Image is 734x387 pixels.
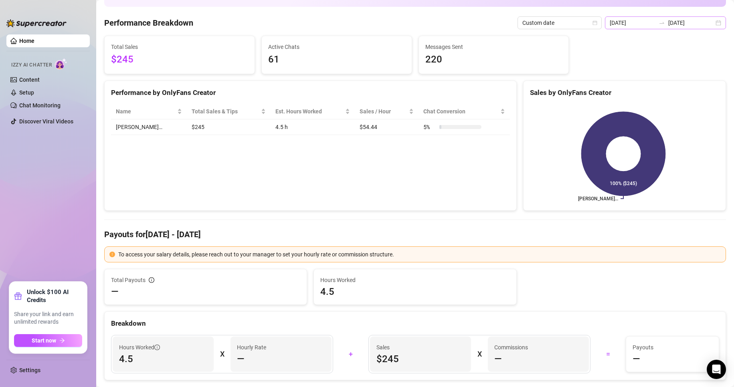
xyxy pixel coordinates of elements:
[707,360,726,379] div: Open Intercom Messenger
[320,276,510,284] span: Hours Worked
[104,229,726,240] h4: Payouts for [DATE] - [DATE]
[192,107,259,116] span: Total Sales & Tips
[149,277,154,283] span: info-circle
[477,348,481,361] div: X
[119,343,160,352] span: Hours Worked
[610,18,655,27] input: Start date
[592,20,597,25] span: calendar
[633,343,712,352] span: Payouts
[376,343,465,352] span: Sales
[111,318,719,329] div: Breakdown
[109,252,115,257] span: exclamation-circle
[268,52,405,67] span: 61
[668,18,714,27] input: End date
[237,353,245,365] span: —
[237,343,266,352] article: Hourly Rate
[425,52,562,67] span: 220
[14,310,82,326] span: Share your link and earn unlimited rewards
[6,19,67,27] img: logo-BBDzfeDw.svg
[111,42,248,51] span: Total Sales
[338,348,364,361] div: +
[19,102,61,109] a: Chat Monitoring
[425,42,562,51] span: Messages Sent
[494,353,502,365] span: —
[530,87,719,98] div: Sales by OnlyFans Creator
[111,87,510,98] div: Performance by OnlyFans Creator
[275,107,344,116] div: Est. Hours Worked
[659,20,665,26] span: swap-right
[595,348,621,361] div: =
[111,52,248,67] span: $245
[55,58,67,70] img: AI Chatter
[59,338,65,343] span: arrow-right
[423,107,499,116] span: Chat Conversion
[659,20,665,26] span: to
[360,107,407,116] span: Sales / Hour
[32,337,56,344] span: Start now
[111,285,119,298] span: —
[271,119,355,135] td: 4.5 h
[116,107,176,116] span: Name
[104,17,193,28] h4: Performance Breakdown
[419,104,510,119] th: Chat Conversion
[187,104,271,119] th: Total Sales & Tips
[111,119,187,135] td: [PERSON_NAME]…
[27,288,82,304] strong: Unlock $100 AI Credits
[119,353,207,365] span: 4.5
[268,42,405,51] span: Active Chats
[19,77,40,83] a: Content
[320,285,510,298] span: 4.5
[19,118,73,125] a: Discover Viral Videos
[423,123,436,131] span: 5 %
[14,334,82,347] button: Start nowarrow-right
[11,61,52,69] span: Izzy AI Chatter
[220,348,224,361] div: X
[111,104,187,119] th: Name
[376,353,465,365] span: $245
[578,196,618,202] text: [PERSON_NAME]…
[111,276,146,284] span: Total Payouts
[355,104,419,119] th: Sales / Hour
[633,353,640,365] span: —
[19,367,40,373] a: Settings
[118,250,721,259] div: To access your salary details, please reach out to your manager to set your hourly rate or commis...
[19,89,34,96] a: Setup
[522,17,597,29] span: Custom date
[19,38,34,44] a: Home
[355,119,419,135] td: $54.44
[154,345,160,350] span: info-circle
[187,119,271,135] td: $245
[14,292,22,300] span: gift
[494,343,528,352] article: Commissions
